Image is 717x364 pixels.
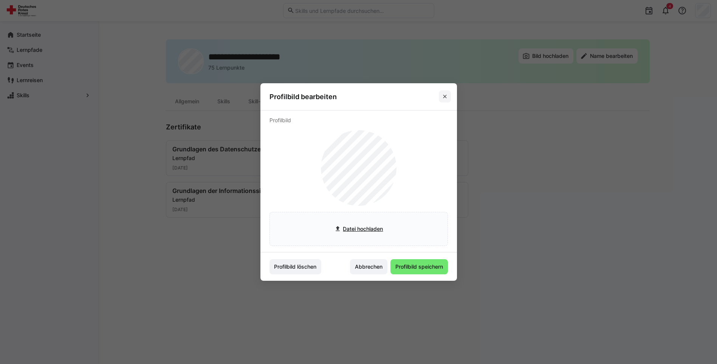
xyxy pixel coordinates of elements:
button: Profilbild speichern [390,259,448,274]
h3: Profilbild bearbeiten [269,92,337,101]
span: Profilbild löschen [273,263,317,271]
span: Profilbild speichern [394,263,444,271]
span: Abbrechen [354,263,384,271]
p: Profilbild [269,117,448,124]
button: Profilbild löschen [269,259,322,274]
button: Abbrechen [350,259,387,274]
